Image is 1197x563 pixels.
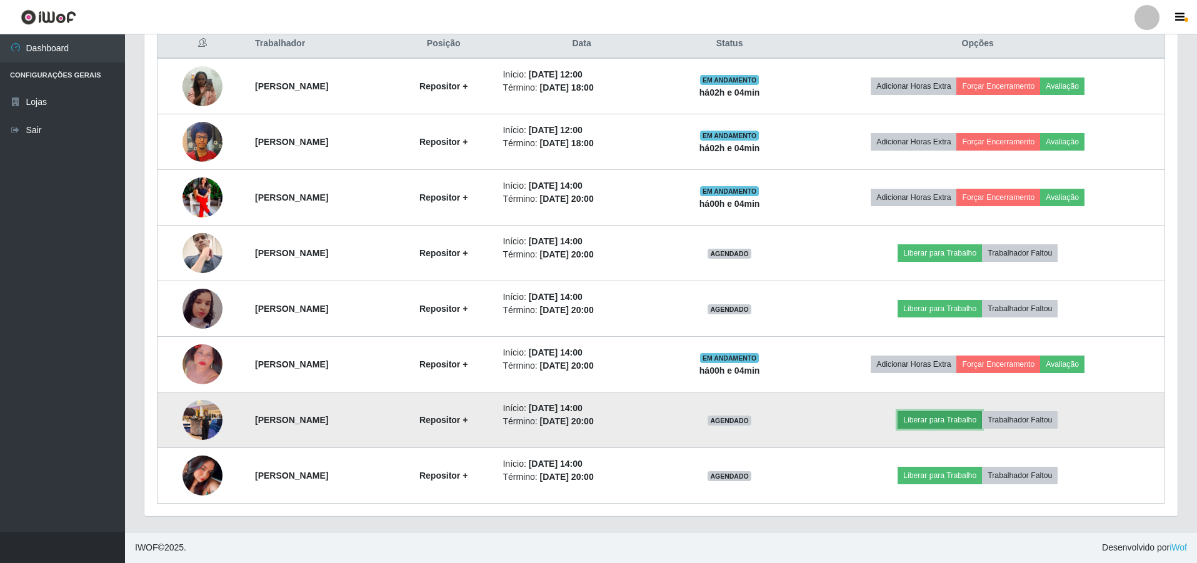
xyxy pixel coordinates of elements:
[1102,541,1187,554] span: Desenvolvido por
[1169,542,1187,552] a: iWof
[898,467,982,484] button: Liberar para Trabalho
[419,415,468,425] strong: Repositor +
[503,81,660,94] li: Término:
[956,356,1040,373] button: Forçar Encerramento
[956,133,1040,151] button: Forçar Encerramento
[791,29,1164,59] th: Opções
[1040,189,1084,206] button: Avaliação
[956,189,1040,206] button: Forçar Encerramento
[529,459,583,469] time: [DATE] 14:00
[898,411,982,429] button: Liberar para Trabalho
[503,415,660,428] li: Término:
[419,304,468,314] strong: Repositor +
[255,304,328,314] strong: [PERSON_NAME]
[255,192,328,202] strong: [PERSON_NAME]
[708,416,751,426] span: AGENDADO
[540,416,594,426] time: [DATE] 20:00
[135,541,186,554] span: © 2025 .
[1040,356,1084,373] button: Avaliação
[503,192,660,206] li: Término:
[503,304,660,317] li: Término:
[1040,77,1084,95] button: Avaliação
[503,291,660,304] li: Início:
[183,115,223,168] img: 1751330520607.jpeg
[699,143,760,153] strong: há 02 h e 04 min
[540,361,594,371] time: [DATE] 20:00
[503,457,660,471] li: Início:
[982,300,1058,317] button: Trabalhador Faltou
[1040,133,1084,151] button: Avaliação
[21,9,76,25] img: CoreUI Logo
[183,329,223,400] img: 1754175033426.jpeg
[540,249,594,259] time: [DATE] 20:00
[419,471,468,481] strong: Repositor +
[699,199,760,209] strong: há 00 h e 04 min
[503,137,660,150] li: Término:
[540,472,594,482] time: [DATE] 20:00
[255,137,328,147] strong: [PERSON_NAME]
[871,189,956,206] button: Adicionar Horas Extra
[529,236,583,246] time: [DATE] 14:00
[503,471,660,484] li: Término:
[871,77,956,95] button: Adicionar Horas Extra
[540,194,594,204] time: [DATE] 20:00
[700,353,759,363] span: EM ANDAMENTO
[699,87,760,97] strong: há 02 h e 04 min
[982,467,1058,484] button: Trabalhador Faltou
[529,181,583,191] time: [DATE] 14:00
[495,29,668,59] th: Data
[503,346,660,359] li: Início:
[982,244,1058,262] button: Trabalhador Faltou
[255,359,328,369] strong: [PERSON_NAME]
[503,402,660,415] li: Início:
[419,192,468,202] strong: Repositor +
[419,359,468,369] strong: Repositor +
[392,29,496,59] th: Posição
[183,226,223,280] img: 1753206575991.jpeg
[708,304,751,314] span: AGENDADO
[540,305,594,315] time: [DATE] 20:00
[419,81,468,91] strong: Repositor +
[183,172,223,222] img: 1751311767272.jpeg
[503,124,660,137] li: Início:
[898,244,982,262] button: Liberar para Trabalho
[503,248,660,261] li: Término:
[700,186,759,196] span: EM ANDAMENTO
[419,137,468,147] strong: Repositor +
[529,292,583,302] time: [DATE] 14:00
[982,411,1058,429] button: Trabalhador Faltou
[255,471,328,481] strong: [PERSON_NAME]
[699,366,760,376] strong: há 00 h e 04 min
[255,81,328,91] strong: [PERSON_NAME]
[255,415,328,425] strong: [PERSON_NAME]
[540,82,594,92] time: [DATE] 18:00
[871,356,956,373] button: Adicionar Horas Extra
[419,248,468,258] strong: Repositor +
[503,359,660,372] li: Término:
[529,347,583,357] time: [DATE] 14:00
[956,77,1040,95] button: Forçar Encerramento
[503,68,660,81] li: Início:
[248,29,392,59] th: Trabalhador
[540,138,594,148] time: [DATE] 18:00
[708,471,751,481] span: AGENDADO
[183,289,223,329] img: 1754333642632.jpeg
[529,125,583,135] time: [DATE] 12:00
[871,133,956,151] button: Adicionar Horas Extra
[183,59,223,112] img: 1748098636928.jpeg
[700,75,759,85] span: EM ANDAMENTO
[708,249,751,259] span: AGENDADO
[668,29,791,59] th: Status
[183,456,223,496] img: 1755202513663.jpeg
[898,300,982,317] button: Liberar para Trabalho
[183,393,223,446] img: 1755095833793.jpeg
[700,131,759,141] span: EM ANDAMENTO
[529,403,583,413] time: [DATE] 14:00
[135,542,158,552] span: IWOF
[529,69,583,79] time: [DATE] 12:00
[503,235,660,248] li: Início:
[255,248,328,258] strong: [PERSON_NAME]
[503,179,660,192] li: Início:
